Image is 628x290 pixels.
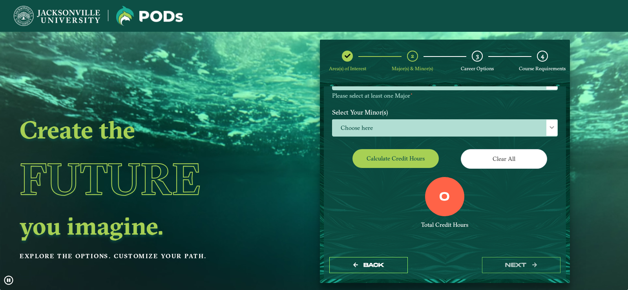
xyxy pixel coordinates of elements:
[332,221,558,229] div: Total Credit Hours
[411,52,414,60] span: 2
[14,6,100,26] img: Jacksonville University logo
[363,262,384,268] span: Back
[326,105,564,119] label: Select Your Minor(s)
[519,66,566,71] span: Course Requirements
[20,250,263,262] p: Explore the options. Customize your path.
[332,92,558,100] p: Please select at least one Major
[482,257,560,273] button: next
[439,190,450,205] label: 0
[541,52,544,60] span: 4
[352,149,439,168] button: Calculate credit hours
[116,6,183,26] img: Jacksonville University logo
[410,91,413,97] sup: ⋆
[461,149,547,168] button: Clear All
[329,257,408,273] button: Back
[392,66,433,71] span: Major(s) & Minor(s)
[20,215,263,237] h2: you imagine.
[476,52,479,60] span: 3
[332,120,557,137] span: Choose here
[329,66,366,71] span: Area(s) of Interest
[20,119,263,140] h2: Create the
[20,143,263,215] h1: Future
[461,66,494,71] span: Career Options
